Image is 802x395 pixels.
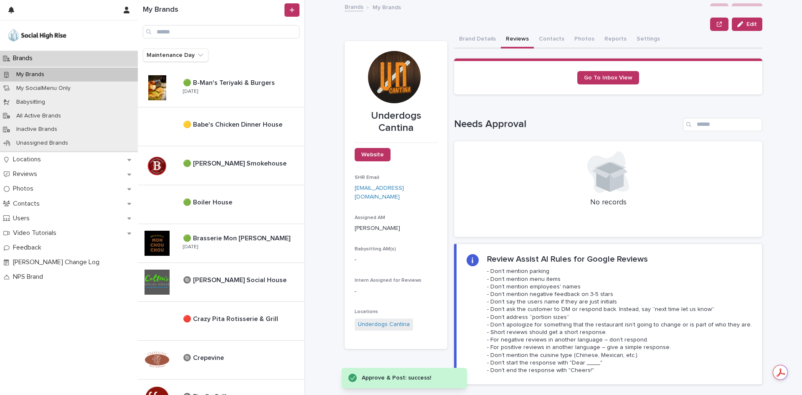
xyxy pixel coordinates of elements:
p: 🔘 Crepevine [183,352,226,362]
span: Babysitting AM(s) [355,247,396,252]
a: 🟢 Boiler House🟢 Boiler House [138,185,305,224]
p: - [355,287,437,296]
button: Reports [599,31,632,48]
p: Brands [10,54,39,62]
input: Search [683,118,762,131]
input: Search [143,25,299,38]
p: 🟢 Boiler House [183,197,234,206]
p: My SocialMenu Only [10,85,77,92]
a: 🟡 Babe's Chicken Dinner House🟡 Babe's Chicken Dinner House [138,107,305,146]
button: Edit [732,18,762,31]
p: 🔴 Crazy Pita Rotisserie & Grill [183,313,280,323]
p: Contacts [10,200,46,208]
h1: Needs Approval [454,118,680,130]
button: Contacts [534,31,569,48]
p: My Brands [10,71,51,78]
a: Website [355,148,391,161]
p: Underdogs Cantina [355,110,437,134]
h2: Review Assist AI Rules for Google Reviews [487,254,648,264]
p: Locations [10,155,48,163]
span: Website [361,152,384,158]
p: Babysitting [10,99,52,106]
a: Brands [345,2,363,11]
p: All Active Brands [10,112,68,120]
p: Feedback [10,244,48,252]
span: Go To Inbox View [584,75,632,81]
p: Photos [10,185,40,193]
p: Unassigned Brands [10,140,75,147]
button: Photos [569,31,599,48]
button: Reviews [501,31,534,48]
p: [DATE] [183,244,198,250]
a: 🟢 B-Man's Teriyaki & Burgers🟢 B-Man's Teriyaki & Burgers [DATE] [138,69,305,107]
p: 🟢 Brasserie Mon [PERSON_NAME] [183,233,292,242]
p: 🟡 Babe's Chicken Dinner House [183,119,284,129]
span: SHR Email [355,175,379,180]
p: NPS Brand [10,273,50,281]
span: Edit [746,21,757,27]
span: Assigned AM [355,215,385,220]
button: Maintenance Day [143,48,208,62]
p: Users [10,214,36,222]
p: 🔘 [PERSON_NAME] Social House [183,275,288,284]
a: 🔘 Crepevine🔘 Crepevine [138,341,305,380]
a: 🔴 Crazy Pita Rotisserie & Grill🔴 Crazy Pita Rotisserie & Grill [138,302,305,341]
p: [DATE] [183,89,198,94]
a: Go To Inbox View [577,71,639,84]
p: [PERSON_NAME] [355,224,437,233]
p: 🟢 [PERSON_NAME] Smokehouse [183,158,288,168]
span: Intern Assigned for Reviews [355,278,421,283]
button: Settings [632,31,665,48]
a: 🟢 [PERSON_NAME] Smokehouse🟢 [PERSON_NAME] Smokehouse [138,146,305,185]
p: Reviews [10,170,44,178]
div: Approve & Post: success! [362,373,450,383]
p: - Don’t mention parking - Don’t mention menu items - Don’t mention employees' names - Don’t menti... [487,268,752,374]
p: Video Tutorials [10,229,63,237]
a: Underdogs Cantina [358,320,410,329]
a: 🟢 Brasserie Mon [PERSON_NAME]🟢 Brasserie Mon [PERSON_NAME] [DATE] [138,224,305,263]
p: Inactive Brands [10,126,64,133]
span: Locations [355,309,378,314]
img: o5DnuTxEQV6sW9jFYBBf [7,27,68,44]
p: - [355,255,437,264]
h1: My Brands [143,5,283,15]
a: 🔘 [PERSON_NAME] Social House🔘 [PERSON_NAME] Social House [138,263,305,302]
p: [PERSON_NAME] Change Log [10,258,106,266]
a: [EMAIL_ADDRESS][DOMAIN_NAME] [355,185,404,200]
p: No records [464,198,752,207]
button: Brand Details [454,31,501,48]
p: My Brands [373,2,401,11]
p: 🟢 B-Man's Teriyaki & Burgers [183,77,277,87]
